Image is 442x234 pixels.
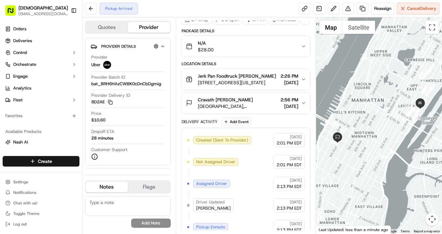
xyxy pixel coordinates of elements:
div: Delivery Activity [182,119,218,124]
a: Analytics [3,83,79,93]
button: Provider [128,22,170,33]
img: Nash [7,7,20,20]
div: 8 [418,83,426,91]
span: 2:13 PM EDT [277,184,302,190]
a: Deliveries [3,36,79,46]
span: $28.00 [198,46,214,53]
div: 💻 [56,96,61,101]
button: CancelDelivery [397,3,439,14]
button: Notes [86,182,128,192]
button: Show satellite imagery [342,21,375,34]
input: Got a question? Start typing here... [17,42,119,49]
div: 5 [418,69,427,77]
span: Provider [91,54,107,60]
span: Notifications [13,190,36,195]
span: [PERSON_NAME] [196,205,231,211]
button: [EMAIL_ADDRESS][DOMAIN_NAME] [18,11,68,16]
span: [DATE] [280,103,298,110]
div: 6 [423,68,431,77]
a: Orders [3,24,79,34]
button: Chat with us! [3,198,79,208]
span: [STREET_ADDRESS][US_STATE] [198,79,276,86]
button: [DEMOGRAPHIC_DATA][EMAIL_ADDRESS][DOMAIN_NAME] [3,3,68,18]
span: Pylon [66,112,80,117]
span: Provider Details [101,44,136,49]
span: Analytics [13,85,31,91]
span: 2:13 PM EDT [277,205,302,211]
button: Cravath [PERSON_NAME][GEOGRAPHIC_DATA], [STREET_ADDRESS][US_STATE]2:56 PM[DATE] [182,92,310,114]
span: [DATE] [290,199,302,205]
span: [GEOGRAPHIC_DATA], [STREET_ADDRESS][US_STATE] [198,103,278,110]
div: Start new chat [22,63,108,69]
img: Google [318,225,339,234]
button: Reassign [371,3,394,14]
button: Jerk Pan Foodtruck [PERSON_NAME][STREET_ADDRESS][US_STATE]2:26 PM[DATE] [182,69,310,90]
div: 28 minutes [91,135,113,141]
div: 24 [406,108,415,117]
span: API Documentation [62,95,106,102]
span: Cancel Delivery [407,6,436,12]
span: Toggle Theme [13,211,40,216]
img: uber-new-logo.jpeg [103,61,111,69]
div: 29 [416,104,425,113]
div: 22 [404,105,412,114]
button: [DEMOGRAPHIC_DATA] [18,5,68,11]
span: Provider Batch ID [91,74,125,80]
button: Map camera controls [426,213,439,226]
div: Last Updated: less than a minute ago [316,225,391,234]
span: Jerk Pan Foodtruck [PERSON_NAME] [198,73,276,79]
div: 11 [422,85,431,93]
button: Notifications [3,188,79,197]
button: Create [3,156,79,167]
span: 2:01 PM EDT [277,140,302,146]
button: N/A$28.00 [182,36,310,57]
a: Open this area in Google Maps (opens a new window) [318,225,339,234]
span: Not Assigned Driver [196,159,235,165]
span: 2:26 PM [280,73,298,79]
span: Deliveries [13,38,32,44]
button: Settings [3,177,79,187]
div: Available Products [3,126,79,137]
div: 23 [405,108,414,116]
span: Control [13,50,27,56]
span: Orders [13,26,26,32]
div: 25 [412,111,420,120]
span: Orchestrate [13,62,36,67]
span: Engage [13,73,28,79]
span: Customer Support [91,147,128,153]
a: 📗Knowledge Base [4,93,53,105]
button: Orchestrate [3,59,79,70]
span: Cravath [PERSON_NAME] [198,96,253,103]
button: Control [3,47,79,58]
a: Terms (opens in new tab) [400,229,410,233]
button: Add Event [221,118,251,126]
span: Uber [91,62,101,68]
button: Start new chat [112,65,120,73]
button: Fleet [3,95,79,105]
span: 2:01 PM EDT [277,162,302,168]
button: Log out [3,220,79,229]
span: [DATE] [290,221,302,226]
img: 1736555255976-a54dd68f-1ca7-489b-9aae-adbdc363a1c4 [7,63,18,75]
span: Dropoff ETA [91,129,114,135]
div: 26 [415,106,424,115]
div: Favorites [3,111,79,121]
span: [DATE] [290,134,302,140]
span: Provider Delivery ID [91,92,130,98]
button: Toggle Theme [3,209,79,218]
span: 2:56 PM [280,96,298,103]
span: [DATE] [290,178,302,183]
a: Powered byPylon [46,111,80,117]
div: 1 [426,65,435,73]
span: Fleet [13,97,23,103]
span: Pickup Enroute [196,224,225,230]
div: 27 [415,105,423,113]
button: Toggle fullscreen view [426,21,439,34]
span: $10.60 [91,117,105,123]
button: 8D2AE [91,99,113,105]
div: 14 [422,83,431,91]
span: [DATE] [290,156,302,161]
span: Chat with us! [13,200,37,206]
div: Location Details [182,61,311,66]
